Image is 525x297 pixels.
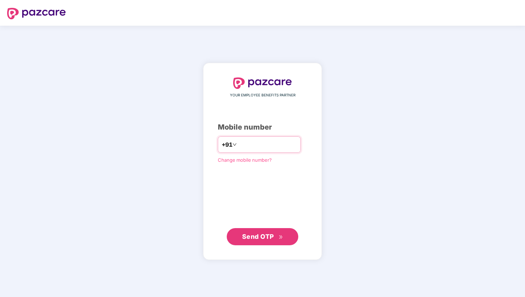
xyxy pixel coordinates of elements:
span: double-right [279,235,283,240]
img: logo [7,8,66,19]
div: Mobile number [218,122,307,133]
img: logo [233,77,292,89]
a: Change mobile number? [218,157,272,163]
span: Send OTP [242,233,274,240]
span: down [232,142,237,147]
button: Send OTPdouble-right [227,228,298,245]
span: +91 [222,140,232,149]
span: YOUR EMPLOYEE BENEFITS PARTNER [230,92,295,98]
